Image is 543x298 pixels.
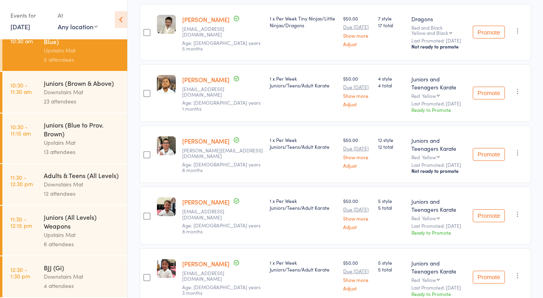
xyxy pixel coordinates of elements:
a: Show more [343,277,372,282]
a: 9:45 -10:30 amJuniors (White to Prov. Blue)Upstairs Mat5 attendees [2,21,127,71]
small: katherinelcoakley@gmail.com [182,26,263,38]
div: Red and Black [411,25,466,35]
img: image1706307061.png [157,197,176,216]
div: $50.00 [343,259,372,291]
div: Juniors (Brown & Above) [44,79,120,87]
span: 4 style [378,75,405,82]
button: Promote [473,209,505,222]
a: Adjust [343,286,372,291]
div: 6 attendees [44,239,120,249]
small: Last Promoted: [DATE] [411,38,466,43]
div: $50.00 [343,136,372,168]
div: 1 x Per Week Juniors/Teens/Adult Karate [270,197,337,211]
small: Last Promoted: [DATE] [411,162,466,168]
time: 12:30 - 1:30 pm [10,266,30,279]
a: Show more [343,33,372,38]
div: Red [411,154,466,160]
div: $50.00 [343,75,372,107]
a: 10:30 -11:15 amJuniors (Blue to Prov. Brown)Upstairs Mat13 attendees [2,114,127,163]
span: Age: [DEMOGRAPHIC_DATA] years 8 months [182,161,260,173]
span: 12 total [378,143,405,150]
small: Due [DATE] [343,146,372,151]
div: BJJ (Gi) [44,263,120,272]
div: 1 x Per Week Juniors/Teens/Adult Karate [270,136,337,150]
span: 5 total [378,266,405,273]
div: 1 x Per Week Tiny Ninjas/Little Ninjas/Dragons [270,15,337,28]
small: Due [DATE] [343,24,372,30]
small: Due [DATE] [343,268,372,274]
small: angelika1981@gmail.com [182,86,263,98]
div: Downstairs Mat [44,272,120,281]
small: Last Promoted: [DATE] [411,101,466,106]
div: Any location [58,22,98,31]
img: image1728688326.png [157,136,176,155]
button: Promote [473,271,505,284]
time: 10:30 - 11:15 am [10,124,31,136]
a: [PERSON_NAME] [182,198,230,206]
button: Promote [473,87,505,99]
button: Promote [473,148,505,161]
a: [PERSON_NAME] [182,259,230,268]
div: Red [411,215,466,221]
a: [PERSON_NAME] [182,137,230,145]
span: 4 total [378,82,405,89]
span: Age: [DEMOGRAPHIC_DATA] years 5 months [182,39,260,52]
img: image1682724421.png [157,75,176,94]
div: 13 attendees [44,147,120,156]
time: 11:30 - 12:30 pm [10,174,33,187]
div: 1 x Per Week Juniors/Teens/Adult Karate [270,75,337,89]
a: Adjust [343,224,372,229]
div: $50.00 [343,15,372,47]
a: Show more [343,93,372,98]
div: At [58,9,98,22]
div: Yellow [422,277,436,282]
div: Red [411,93,466,98]
span: 12 style [378,136,405,143]
a: Adjust [343,101,372,107]
a: 11:30 -12:30 pmAdults & Teens (All Levels)Downstairs Mat12 attendees [2,164,127,205]
span: 5 style [378,259,405,266]
a: [PERSON_NAME] [182,75,230,84]
div: Yellow and Black [411,30,448,35]
span: 5 total [378,204,405,211]
div: Juniors and Teenagers Karate [411,75,466,91]
div: Yellow [422,154,436,160]
span: 7 style [378,15,405,22]
a: [DATE] [10,22,30,31]
small: Due [DATE] [343,207,372,212]
div: Downstairs Mat [44,180,120,189]
div: 23 attendees [44,97,120,106]
img: image1698442007.png [157,15,176,34]
span: Age: [DEMOGRAPHIC_DATA] years 3 months [182,284,260,296]
div: Juniors and Teenagers Karate [411,136,466,152]
div: Ready to Promote [411,290,466,297]
div: Yellow [422,215,436,221]
img: image1731104900.png [157,259,176,278]
div: Adults & Teens (All Levels) [44,171,120,180]
div: Upstairs Mat [44,138,120,147]
a: Show more [343,216,372,221]
div: Juniors and Teenagers Karate [411,197,466,213]
small: tony_shu@hotmail.com [182,148,263,159]
div: Not ready to promote [411,168,466,174]
div: Ready to Promote [411,229,466,236]
div: 4 attendees [44,281,120,290]
div: Downstairs Mat [44,87,120,97]
span: Age: [DEMOGRAPHIC_DATA] years 8 months [182,222,260,234]
a: [PERSON_NAME] [182,15,230,24]
time: 11:30 - 12:15 pm [10,216,32,229]
a: Adjust [343,41,372,47]
a: 10:30 -11:30 amJuniors (Brown & Above)Downstairs Mat23 attendees [2,72,127,113]
a: 12:30 -1:30 pmBJJ (Gi)Downstairs Mat4 attendees [2,256,127,297]
div: Upstairs Mat [44,230,120,239]
div: Dragons [411,15,466,23]
div: Upstairs Mat [44,46,120,55]
div: Juniors (Blue to Prov. Brown) [44,120,120,138]
button: Promote [473,26,505,39]
div: Red [411,277,466,282]
div: 12 attendees [44,189,120,198]
time: 9:45 - 10:30 am [10,31,33,44]
a: Adjust [343,163,372,168]
div: 5 attendees [44,55,120,64]
small: domw@outlook.com.au [182,209,263,220]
